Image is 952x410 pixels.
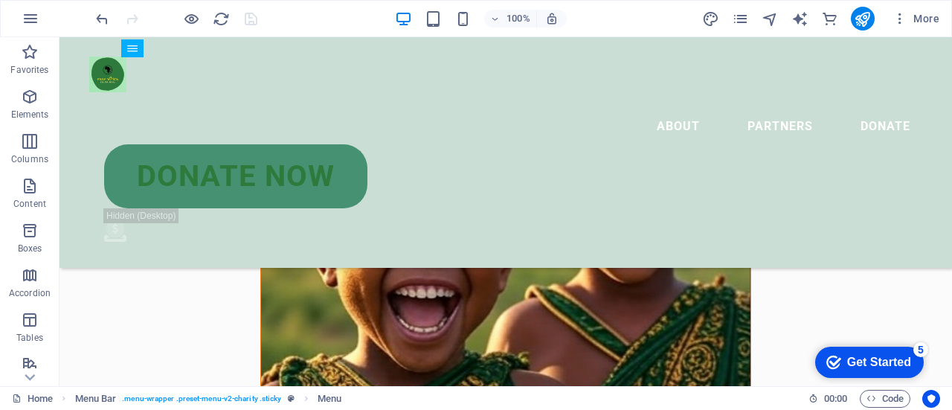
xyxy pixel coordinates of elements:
[318,390,341,408] span: Click to select. Double-click to edit
[732,10,749,28] i: Pages (Ctrl+Alt+S)
[506,10,530,28] h6: 100%
[93,10,111,28] button: undo
[11,109,49,121] p: Elements
[44,16,108,30] div: Get Started
[866,390,904,408] span: Code
[212,10,230,28] button: reload
[9,287,51,299] p: Accordion
[75,390,117,408] span: Click to select. Double-click to edit
[732,10,750,28] button: pages
[821,10,839,28] button: commerce
[484,10,537,28] button: 100%
[213,10,230,28] i: Reload page
[545,12,559,25] i: On resize automatically adjust zoom level to fit chosen device.
[887,7,945,31] button: More
[808,390,848,408] h6: Session time
[854,10,871,28] i: Publish
[791,10,808,28] i: AI Writer
[791,10,809,28] button: text_generator
[18,243,42,254] p: Boxes
[12,7,120,39] div: Get Started 5 items remaining, 0% complete
[75,390,342,408] nav: breadcrumb
[16,332,43,344] p: Tables
[834,393,837,404] span: :
[702,10,719,28] i: Design (Ctrl+Alt+Y)
[702,10,720,28] button: design
[122,390,281,408] span: . menu-wrapper .preset-menu-v2-charity .sticky
[10,64,48,76] p: Favorites
[288,394,295,403] i: This element is a customizable preset
[922,390,940,408] button: Usercentrics
[94,10,111,28] i: Undo: Change link (Ctrl+Z)
[851,7,875,31] button: publish
[12,390,53,408] a: Click to cancel selection. Double-click to open Pages
[821,10,838,28] i: Commerce
[110,3,125,18] div: 5
[860,390,910,408] button: Code
[762,10,779,28] i: Navigator
[11,153,48,165] p: Columns
[892,11,939,26] span: More
[762,10,779,28] button: navigator
[824,390,847,408] span: 00 00
[13,198,46,210] p: Content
